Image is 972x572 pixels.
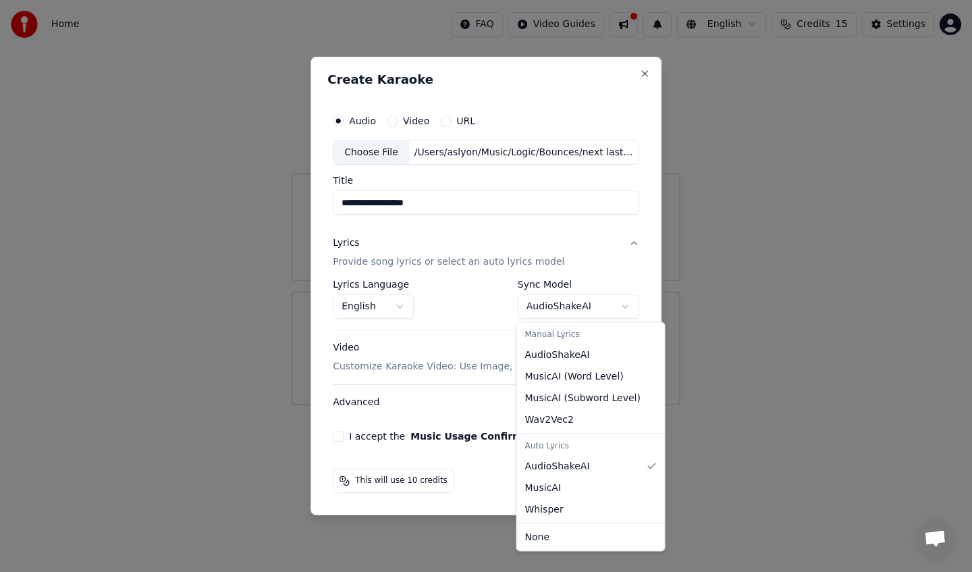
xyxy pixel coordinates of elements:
[525,391,641,405] span: MusicAI ( Subword Level )
[520,436,662,455] div: Auto Lyrics
[525,530,550,544] span: None
[525,459,590,473] span: AudioShakeAI
[525,481,562,494] span: MusicAI
[525,348,590,361] span: AudioShakeAI
[525,502,564,516] span: Whisper
[525,413,574,426] span: Wav2Vec2
[525,369,624,383] span: MusicAI ( Word Level )
[520,326,662,344] div: Manual Lyrics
